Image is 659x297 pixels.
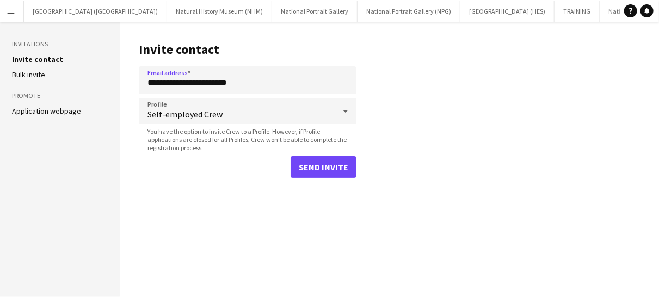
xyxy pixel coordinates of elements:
[291,156,356,178] button: Send invite
[358,1,460,22] button: National Portrait Gallery (NPG)
[12,91,108,101] h3: Promote
[460,1,555,22] button: [GEOGRAPHIC_DATA] (HES)
[12,39,108,49] h3: Invitations
[139,127,356,152] span: You have the option to invite Crew to a Profile. However, if Profile applications are closed for ...
[139,41,356,58] h1: Invite contact
[147,109,335,120] span: Self-employed Crew
[12,106,81,116] a: Application webpage
[12,54,63,64] a: Invite contact
[12,70,45,79] a: Bulk invite
[555,1,600,22] button: TRAINING
[24,1,167,22] button: [GEOGRAPHIC_DATA] ([GEOGRAPHIC_DATA])
[272,1,358,22] button: National Portrait Gallery
[167,1,272,22] button: Natural History Museum (NHM)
